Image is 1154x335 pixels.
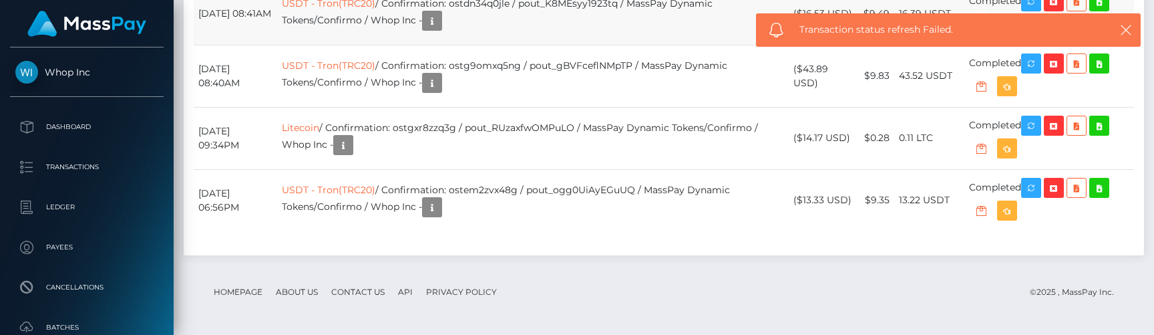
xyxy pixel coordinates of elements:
[894,45,964,107] td: 43.52 USDT
[964,169,1134,231] td: Completed
[789,107,859,169] td: ($14.17 USD)
[194,169,277,231] td: [DATE] 06:56PM
[277,107,788,169] td: / Confirmation: ostgxr8zzq3g / pout_RUzaxfwOMPuLO / MassPay Dynamic Tokens/Confirmo / Whop Inc -
[15,157,158,177] p: Transactions
[194,45,277,107] td: [DATE] 08:40AM
[1030,285,1124,300] div: © 2025 , MassPay Inc.
[15,237,158,257] p: Payees
[15,277,158,298] p: Cancellations
[799,23,1091,37] span: Transaction status refresh Failed.
[10,231,164,264] a: Payees
[859,45,894,107] td: $9.83
[10,66,164,78] span: Whop Inc
[15,61,38,84] img: Whop Inc
[421,282,502,302] a: Privacy Policy
[15,117,158,137] p: Dashboard
[10,271,164,304] a: Cancellations
[859,169,894,231] td: $9.35
[282,60,375,72] a: USDT - Tron(TRC20)
[789,45,859,107] td: ($43.89 USD)
[894,169,964,231] td: 13.22 USDT
[10,191,164,224] a: Ledger
[270,282,323,302] a: About Us
[10,110,164,144] a: Dashboard
[282,122,319,134] a: Litecoin
[277,45,788,107] td: / Confirmation: ostg9omxq5ng / pout_gBVFceflNMpTP / MassPay Dynamic Tokens/Confirmo / Whop Inc -
[964,45,1134,107] td: Completed
[15,197,158,217] p: Ledger
[789,169,859,231] td: ($13.33 USD)
[194,107,277,169] td: [DATE] 09:34PM
[326,282,390,302] a: Contact Us
[894,107,964,169] td: 0.11 LTC
[27,11,146,37] img: MassPay Logo
[859,107,894,169] td: $0.28
[393,282,418,302] a: API
[964,107,1134,169] td: Completed
[10,150,164,184] a: Transactions
[282,184,375,196] a: USDT - Tron(TRC20)
[208,282,268,302] a: Homepage
[277,169,788,231] td: / Confirmation: ostem2zvx48g / pout_ogg0UiAyEGuUQ / MassPay Dynamic Tokens/Confirmo / Whop Inc -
